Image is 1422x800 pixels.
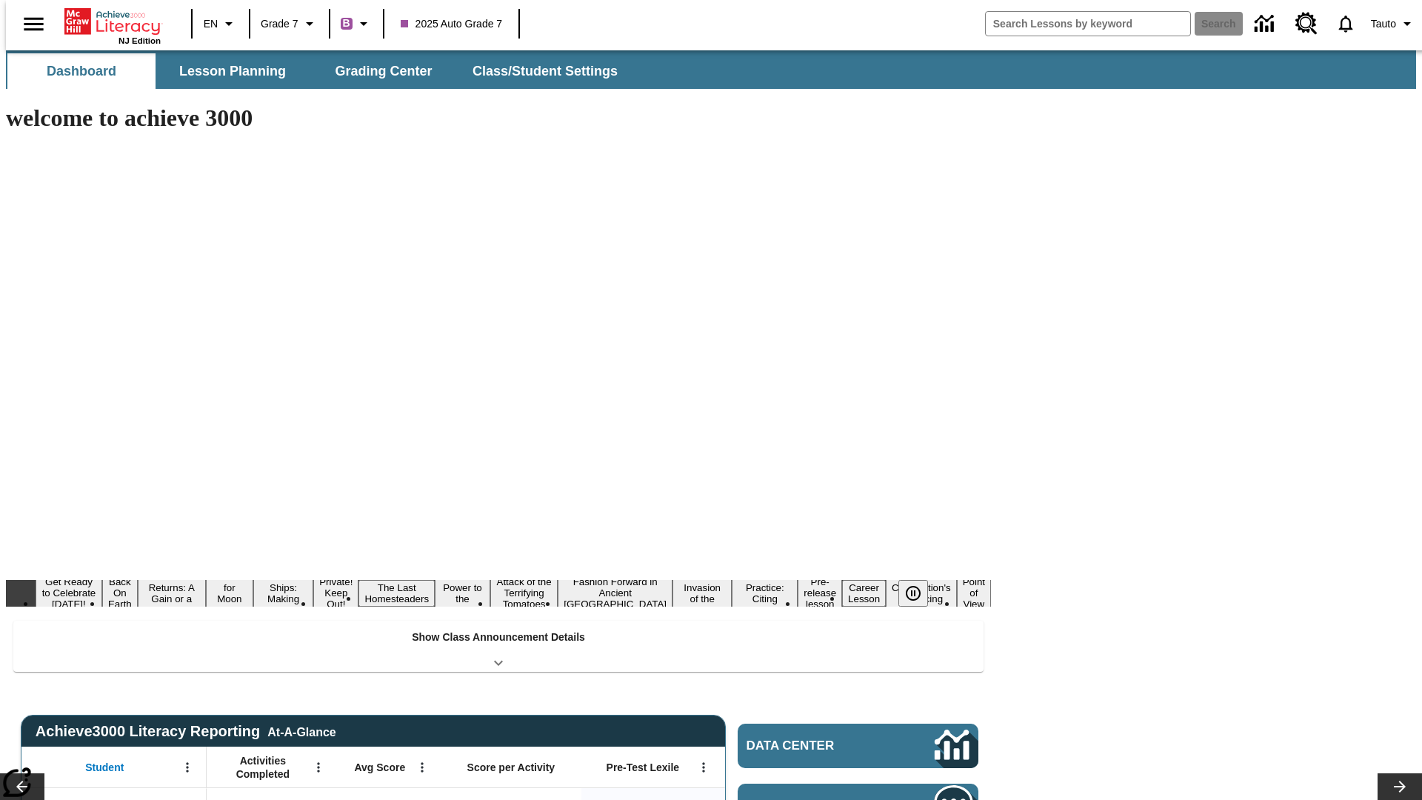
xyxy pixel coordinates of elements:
button: Open Menu [692,756,715,779]
button: Lesson carousel, Next [1378,773,1422,800]
button: Slide 2 Back On Earth [102,574,138,612]
a: Notifications [1326,4,1365,43]
span: Score per Activity [467,761,555,774]
button: Slide 13 Pre-release lesson [798,574,842,612]
p: Show Class Announcement Details [412,630,585,645]
div: At-A-Glance [267,723,336,739]
span: Tauto [1371,16,1396,32]
button: Slide 9 Attack of the Terrifying Tomatoes [490,574,558,612]
span: Student [85,761,124,774]
button: Slide 7 The Last Homesteaders [358,580,435,607]
button: Grade: Grade 7, Select a grade [255,10,324,37]
button: Open Menu [411,756,433,779]
button: Slide 8 Solar Power to the People [435,569,490,618]
button: Slide 15 The Constitution's Balancing Act [886,569,957,618]
button: Boost Class color is purple. Change class color [335,10,378,37]
button: Open Menu [307,756,330,779]
button: Slide 5 Cruise Ships: Making Waves [253,569,313,618]
span: B [343,14,350,33]
button: Slide 10 Fashion Forward in Ancient Rome [558,574,672,612]
button: Open Menu [176,756,198,779]
span: NJ Edition [118,36,161,45]
div: Show Class Announcement Details [13,621,984,672]
button: Slide 1 Get Ready to Celebrate Juneteenth! [36,574,102,612]
a: Data Center [1246,4,1286,44]
button: Open side menu [12,2,56,46]
button: Grading Center [310,53,458,89]
span: Avg Score [354,761,405,774]
button: Slide 12 Mixed Practice: Citing Evidence [732,569,798,618]
button: Slide 11 The Invasion of the Free CD [672,569,732,618]
div: Home [64,5,161,45]
span: Pre-Test Lexile [607,761,680,774]
button: Language: EN, Select a language [197,10,244,37]
span: EN [204,16,218,32]
div: Pause [898,580,943,607]
button: Lesson Planning [158,53,307,89]
button: Profile/Settings [1365,10,1422,37]
a: Data Center [738,724,978,768]
span: Activities Completed [214,754,312,781]
button: Class/Student Settings [461,53,630,89]
div: SubNavbar [6,53,631,89]
div: SubNavbar [6,50,1416,89]
a: Home [64,7,161,36]
span: 2025 Auto Grade 7 [401,16,503,32]
span: Data Center [747,739,885,753]
button: Dashboard [7,53,156,89]
a: Resource Center, Will open in new tab [1286,4,1326,44]
h1: welcome to achieve 3000 [6,104,991,132]
button: Slide 16 Point of View [957,574,991,612]
span: Grade 7 [261,16,298,32]
button: Slide 4 Time for Moon Rules? [206,569,253,618]
button: Slide 3 Free Returns: A Gain or a Drain? [138,569,206,618]
button: Slide 6 Private! Keep Out! [313,574,358,612]
span: Achieve3000 Literacy Reporting [36,723,336,740]
button: Slide 14 Career Lesson [842,580,886,607]
input: search field [986,12,1190,36]
button: Pause [898,580,928,607]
